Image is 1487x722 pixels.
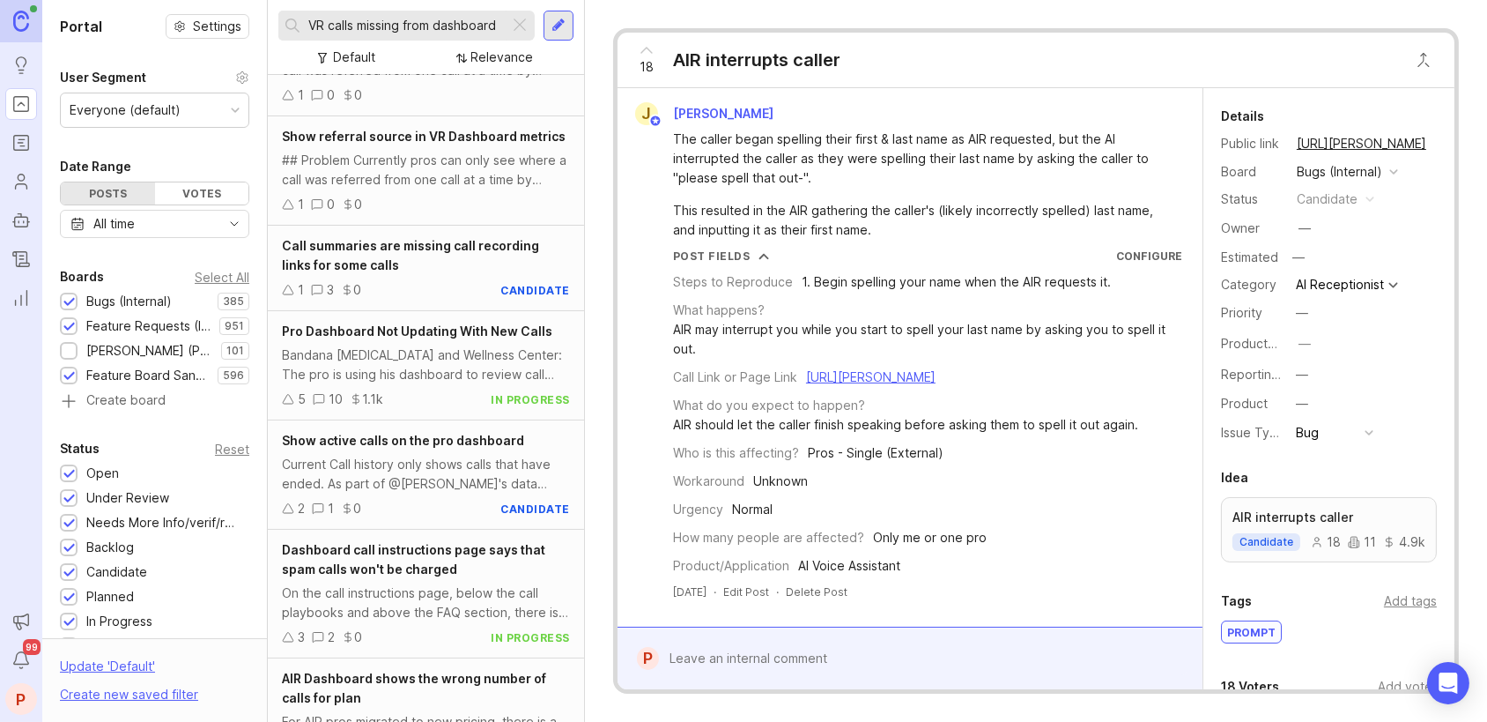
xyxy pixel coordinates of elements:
[86,488,169,508] div: Under Review
[327,280,334,300] div: 3
[753,472,808,491] div: Unknown
[1296,365,1308,384] div: —
[673,249,770,264] button: Post Fields
[1221,676,1279,697] div: 18 Voters
[215,444,249,454] div: Reset
[298,86,304,105] div: 1
[195,272,249,282] div: Select All
[1221,497,1437,562] a: AIR interrupts callercandidate18114.9k
[225,319,244,333] p: 951
[327,195,335,214] div: 0
[1221,275,1283,294] div: Category
[1221,162,1283,182] div: Board
[776,584,779,599] div: ·
[354,628,362,647] div: 0
[298,499,305,518] div: 2
[13,11,29,31] img: Canny Home
[282,324,552,339] span: Pro Dashboard Not Updating With New Calls
[673,272,793,292] div: Steps to Reproduce
[86,513,240,532] div: Needs More Info/verif/repro
[86,316,211,336] div: Feature Requests (Internal)
[1311,536,1341,548] div: 18
[86,538,134,557] div: Backlog
[268,116,584,226] a: Show referral source in VR Dashboard metrics## Problem Currently pros can only see where a call w...
[1291,132,1432,155] a: [URL][PERSON_NAME]
[1296,423,1319,443] div: Bug
[268,530,584,659] a: Dashboard call instructions page says that spam calls won't be chargedOn the call instructions pa...
[60,67,146,88] div: User Segment
[298,628,305,647] div: 3
[635,102,658,125] div: J
[673,320,1182,359] div: AIR may interrupt you while you start to spell your last name by asking you to spell it out.
[268,421,584,530] a: Show active calls on the pro dashboardCurrent Call history only shows calls that have ended. As p...
[60,438,100,459] div: Status
[86,341,212,361] div: [PERSON_NAME] (Public)
[362,390,383,409] div: 1.1k
[1348,536,1376,548] div: 11
[673,585,707,599] time: [DATE]
[1221,425,1285,440] label: Issue Type
[1221,467,1248,488] div: Idea
[5,282,37,314] a: Reporting
[1232,509,1425,526] p: AIR interrupts caller
[5,243,37,275] a: Changelog
[1296,394,1308,413] div: —
[70,100,181,120] div: Everyone (default)
[268,226,584,311] a: Call summaries are missing call recording links for some calls130candidate
[1406,42,1441,78] button: Close button
[193,18,241,35] span: Settings
[282,346,570,384] div: Bandana [MEDICAL_DATA] and Wellness Center: The pro is using his dashboard to review call summari...
[86,366,209,385] div: Feature Board Sandbox [DATE]
[353,280,361,300] div: 0
[5,644,37,676] button: Notifications
[268,311,584,421] a: Pro Dashboard Not Updating With New CallsBandana [MEDICAL_DATA] and Wellness Center: The pro is u...
[1221,134,1283,153] div: Public link
[282,584,570,622] div: On the call instructions page, below the call playbooks and above the FAQ section, there is a lin...
[166,14,249,39] a: Settings
[673,48,840,72] div: AIR interrupts caller
[5,683,37,715] div: P
[723,584,769,599] div: Edit Post
[673,584,707,599] a: [DATE]
[354,86,362,105] div: 0
[673,472,744,491] div: Workaround
[329,390,343,409] div: 10
[673,443,799,463] div: Who is this affecting?
[673,106,773,121] span: [PERSON_NAME]
[1221,106,1264,127] div: Details
[1383,536,1425,548] div: 4.9k
[673,249,751,264] div: Post Fields
[86,587,134,607] div: Planned
[282,433,524,448] span: Show active calls on the pro dashboard
[61,182,155,205] div: Posts
[1116,249,1182,263] a: Configure
[808,443,943,463] div: Pros - Single (External)
[155,182,249,205] div: Votes
[298,280,304,300] div: 1
[282,151,570,190] div: ## Problem Currently pros can only see where a call was referred from one call at a time by viewi...
[1297,190,1358,209] div: candidate
[1293,332,1316,355] button: ProductboardID
[308,16,502,35] input: Search...
[86,612,152,631] div: In Progress
[5,166,37,197] a: Users
[334,48,376,67] div: Default
[1221,336,1314,351] label: ProductboardID
[223,294,244,309] p: 385
[282,671,546,705] span: AIR Dashboard shows the wrong number of calls for plan
[1297,162,1382,182] div: Bugs (Internal)
[1296,303,1308,323] div: —
[640,57,654,77] span: 18
[282,238,539,272] span: Call summaries are missing call recording links for some calls
[1378,677,1437,696] div: Add voter
[1222,622,1281,643] div: prompt
[501,283,571,298] div: candidate
[673,396,865,415] div: What do you expect to happen?
[5,127,37,159] a: Roadmaps
[282,542,545,577] span: Dashboard call instructions page says that spam calls won't be charged
[1221,396,1268,411] label: Product
[673,201,1167,240] div: This resulted in the AIR gathering the caller's (likely incorrectly spelled) last name, and input...
[1221,367,1315,382] label: Reporting Team
[60,156,131,177] div: Date Range
[5,49,37,81] a: Ideas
